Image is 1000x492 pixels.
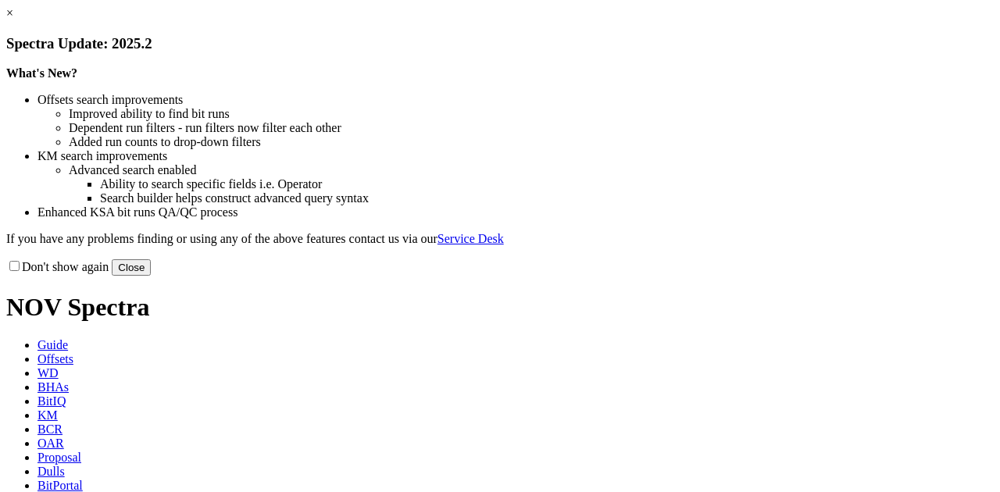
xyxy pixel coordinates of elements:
[6,260,109,273] label: Don't show again
[6,293,994,322] h1: NOV Spectra
[37,205,994,219] li: Enhanced KSA bit runs QA/QC process
[37,394,66,408] span: BitIQ
[37,408,58,422] span: KM
[37,338,68,351] span: Guide
[6,66,77,80] strong: What's New?
[37,366,59,380] span: WD
[37,422,62,436] span: BCR
[37,451,81,464] span: Proposal
[37,437,64,450] span: OAR
[112,259,151,276] button: Close
[437,232,504,245] a: Service Desk
[6,232,994,246] p: If you have any problems finding or using any of the above features contact us via our
[9,261,20,271] input: Don't show again
[69,163,994,177] li: Advanced search enabled
[37,149,994,163] li: KM search improvements
[37,479,83,492] span: BitPortal
[37,93,994,107] li: Offsets search improvements
[6,6,13,20] a: ×
[100,191,994,205] li: Search builder helps construct advanced query syntax
[69,121,994,135] li: Dependent run filters - run filters now filter each other
[100,177,994,191] li: Ability to search specific fields i.e. Operator
[6,35,994,52] h3: Spectra Update: 2025.2
[69,135,994,149] li: Added run counts to drop-down filters
[69,107,994,121] li: Improved ability to find bit runs
[37,465,65,478] span: Dulls
[37,352,73,365] span: Offsets
[37,380,69,394] span: BHAs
